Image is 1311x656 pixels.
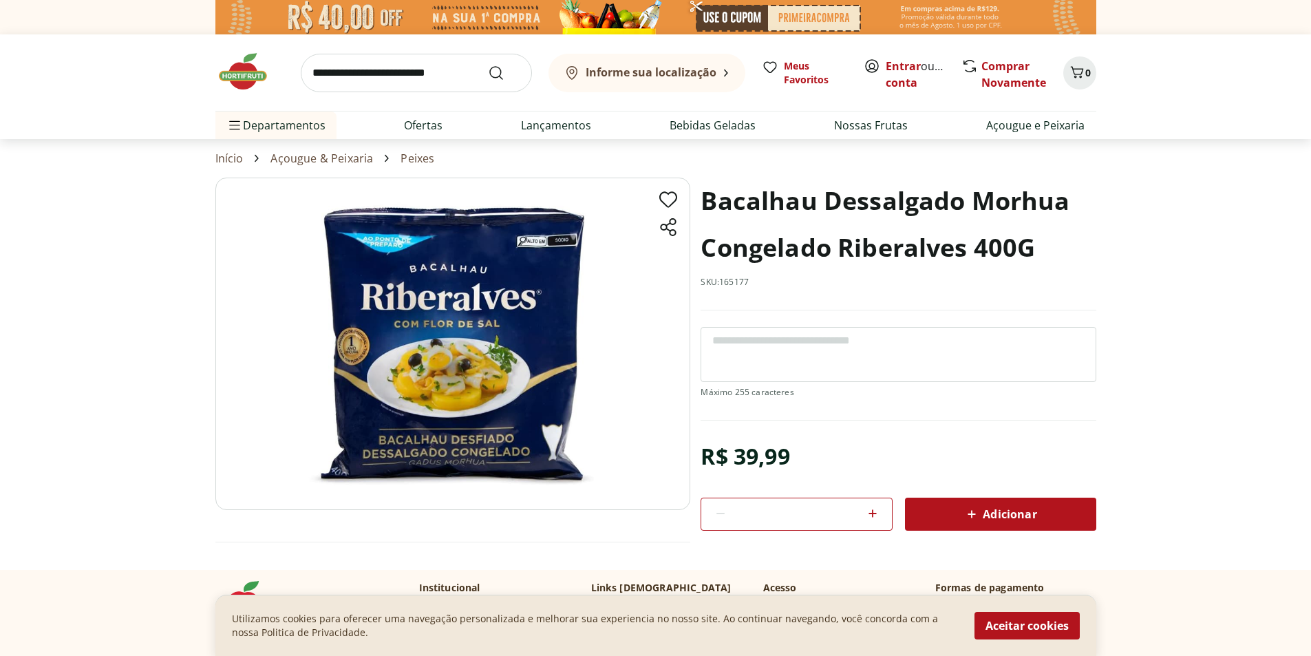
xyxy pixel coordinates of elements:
p: Acesso [763,581,797,595]
button: Adicionar [905,498,1096,531]
button: Menu [226,109,243,142]
a: Açougue e Peixaria [986,117,1085,134]
button: Carrinho [1063,56,1096,89]
span: Adicionar [963,506,1036,522]
img: Bacalhau Dessalgado Morhua Congelado Riberalves 400g [215,178,690,510]
img: Hortifruti [215,51,284,92]
div: R$ 39,99 [701,437,789,476]
a: Bebidas Geladas [670,117,756,134]
a: Açougue & Peixaria [270,152,373,165]
button: Submit Search [488,65,521,81]
h1: Bacalhau Dessalgado Morhua Congelado Riberalves 400G [701,178,1096,271]
button: Aceitar cookies [974,612,1080,639]
a: Peixes [401,152,434,165]
span: Meus Favoritos [784,59,847,87]
a: Lançamentos [521,117,591,134]
a: Ofertas [404,117,443,134]
span: 0 [1085,66,1091,79]
a: Meus Favoritos [762,59,847,87]
a: Entrar [886,59,921,74]
input: search [301,54,532,92]
b: Informe sua localização [586,65,716,80]
p: SKU: 165177 [701,277,749,288]
button: Informe sua localização [548,54,745,92]
a: Nossas Frutas [834,117,908,134]
span: ou [886,58,947,91]
p: Utilizamos cookies para oferecer uma navegação personalizada e melhorar sua experiencia no nosso ... [232,612,958,639]
img: Hortifruti [215,581,284,622]
p: Formas de pagamento [935,581,1096,595]
a: Comprar Novamente [981,59,1046,90]
p: Links [DEMOGRAPHIC_DATA] [591,581,732,595]
span: Departamentos [226,109,326,142]
a: Criar conta [886,59,961,90]
a: Início [215,152,244,165]
p: Institucional [419,581,480,595]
